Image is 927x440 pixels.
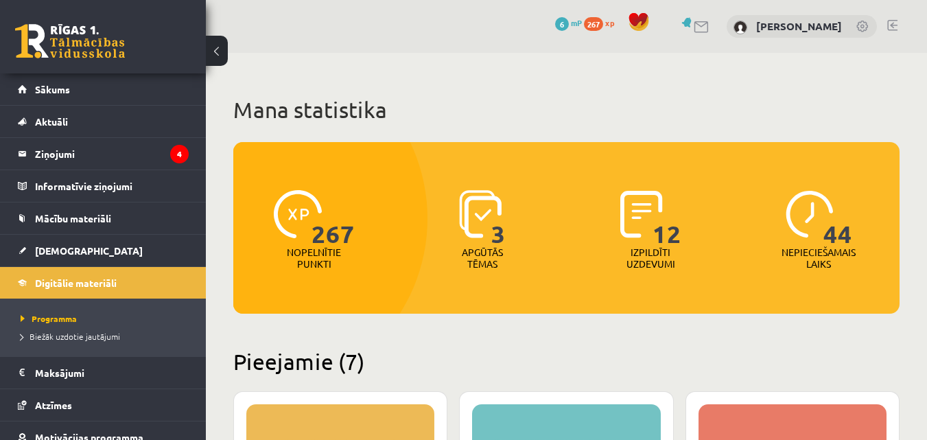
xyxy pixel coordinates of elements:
span: Mācību materiāli [35,212,111,224]
h2: Pieejamie (7) [233,348,900,375]
span: 267 [312,190,355,246]
a: Maksājumi [18,357,189,389]
span: xp [605,17,614,28]
p: Nopelnītie punkti [287,246,341,270]
span: Digitālie materiāli [35,277,117,289]
img: icon-xp-0682a9bc20223a9ccc6f5883a126b849a74cddfe5390d2b41b4391c66f2066e7.svg [274,190,322,238]
a: Sākums [18,73,189,105]
span: Programma [21,313,77,324]
a: [DEMOGRAPHIC_DATA] [18,235,189,266]
a: Digitālie materiāli [18,267,189,299]
img: Anna Grabčaka [734,21,747,34]
p: Nepieciešamais laiks [782,246,856,270]
legend: Maksājumi [35,357,189,389]
span: 267 [584,17,603,31]
span: 12 [653,190,681,246]
legend: Ziņojumi [35,138,189,170]
a: Rīgas 1. Tālmācības vidusskola [15,24,125,58]
a: Biežāk uzdotie jautājumi [21,330,192,343]
a: 267 xp [584,17,621,28]
span: 44 [823,190,852,246]
img: icon-learned-topics-4a711ccc23c960034f471b6e78daf4a3bad4a20eaf4de84257b87e66633f6470.svg [459,190,502,238]
a: [PERSON_NAME] [756,19,842,33]
span: Sākums [35,83,70,95]
p: Apgūtās tēmas [456,246,509,270]
span: 6 [555,17,569,31]
h1: Mana statistika [233,96,900,124]
a: Mācību materiāli [18,202,189,234]
a: Informatīvie ziņojumi [18,170,189,202]
legend: Informatīvie ziņojumi [35,170,189,202]
span: mP [571,17,582,28]
a: Atzīmes [18,389,189,421]
img: icon-completed-tasks-ad58ae20a441b2904462921112bc710f1caf180af7a3daa7317a5a94f2d26646.svg [620,190,663,238]
a: Ziņojumi4 [18,138,189,170]
span: Biežāk uzdotie jautājumi [21,331,120,342]
a: Aktuāli [18,106,189,137]
img: icon-clock-7be60019b62300814b6bd22b8e044499b485619524d84068768e800edab66f18.svg [786,190,834,238]
a: Programma [21,312,192,325]
p: Izpildīti uzdevumi [624,246,677,270]
i: 4 [170,145,189,163]
span: [DEMOGRAPHIC_DATA] [35,244,143,257]
span: Aktuāli [35,115,68,128]
a: 6 mP [555,17,582,28]
span: Atzīmes [35,399,72,411]
span: 3 [491,190,506,246]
